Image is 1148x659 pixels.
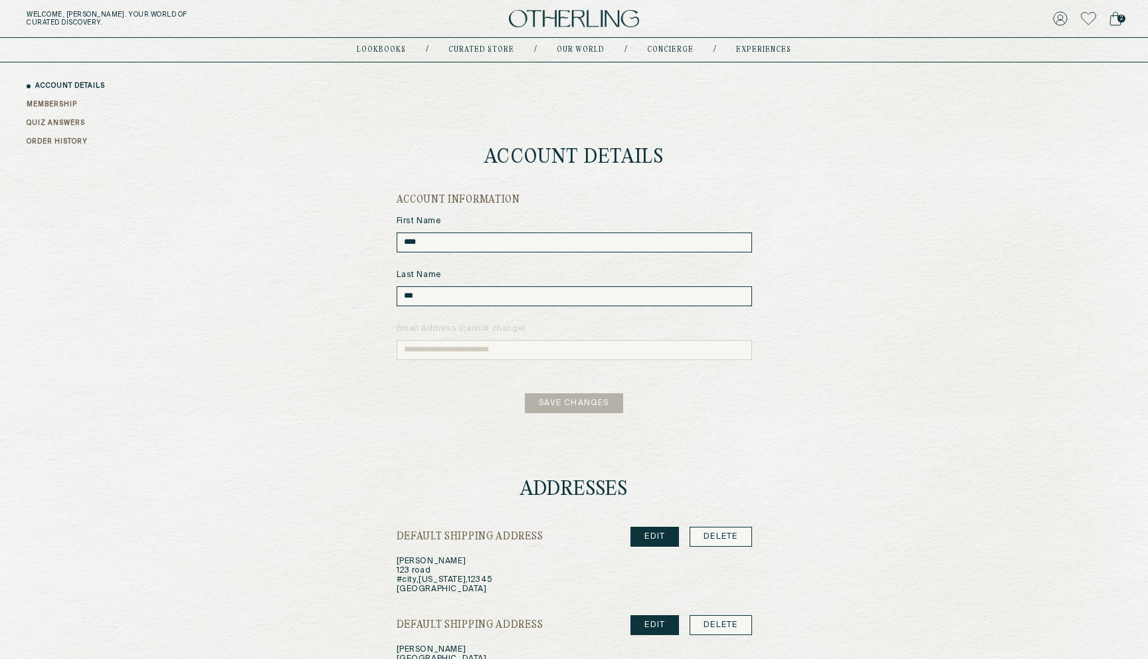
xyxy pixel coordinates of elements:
h5: Default Shipping Address [397,620,543,630]
label: First Name [397,215,752,227]
h5: Welcome, [PERSON_NAME] . Your world of curated discovery. [27,11,355,27]
label: Last Name [397,269,752,281]
a: QUIZ ANSWERS [27,118,85,128]
a: EDIT [630,615,679,635]
button: Delete [690,527,751,547]
a: Our world [557,47,605,53]
a: ACCOUNT DETAILS [35,81,105,91]
span: 2 [1117,15,1125,23]
a: MEMBERSHIP [27,100,77,110]
h5: Default Shipping Address [397,531,543,542]
div: / [714,45,716,55]
a: lookbooks [357,47,406,53]
label: Email Address (cannot change) [397,323,752,335]
a: Curated store [448,47,514,53]
button: Save Changes [525,393,622,413]
h1: ADDRESSES [397,440,752,500]
div: / [624,45,627,55]
img: logo [509,10,639,28]
h1: ACCOUNT DETAILS [397,147,752,168]
button: Delete [690,615,751,635]
div: / [534,45,537,55]
a: concierge [647,47,694,53]
p: [PERSON_NAME] 123 road # city , [US_STATE] , 12345 [GEOGRAPHIC_DATA] [397,557,752,594]
div: / [426,45,429,55]
a: EDIT [630,527,679,547]
a: 2 [1109,9,1121,28]
a: ORDER HISTORY [27,137,88,147]
a: experiences [736,47,791,53]
h2: ACCOUNT INFORMATION [397,195,752,205]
